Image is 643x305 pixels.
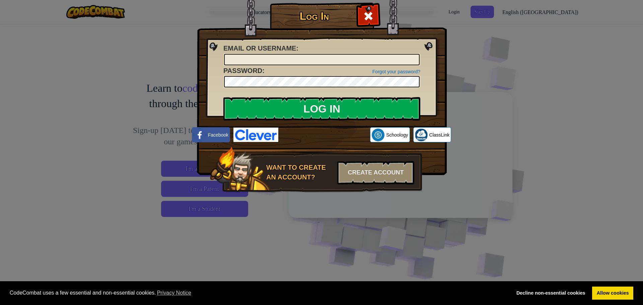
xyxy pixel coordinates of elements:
[266,163,333,182] div: Want to create an account?
[278,128,370,142] iframe: Sign in with Google Button
[223,66,265,76] label: :
[372,129,384,141] img: schoology.png
[386,132,408,138] span: Schoology
[208,132,228,138] span: Facebook
[223,97,420,121] input: Log In
[223,67,262,74] span: Password
[415,129,428,141] img: classlink-logo-small.png
[337,161,414,184] div: Create Account
[233,128,278,142] img: clever-logo-blue.png
[156,288,193,298] a: learn more about cookies
[194,129,206,141] img: facebook_small.png
[223,44,298,53] label: :
[372,69,420,74] a: Forgot your password?
[512,287,590,300] a: deny cookies
[592,287,633,300] a: allow cookies
[223,45,296,52] span: Email or Username
[10,288,507,298] span: CodeCombat uses a few essential and non-essential cookies.
[272,10,357,22] h1: Log In
[429,132,450,138] span: ClassLink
